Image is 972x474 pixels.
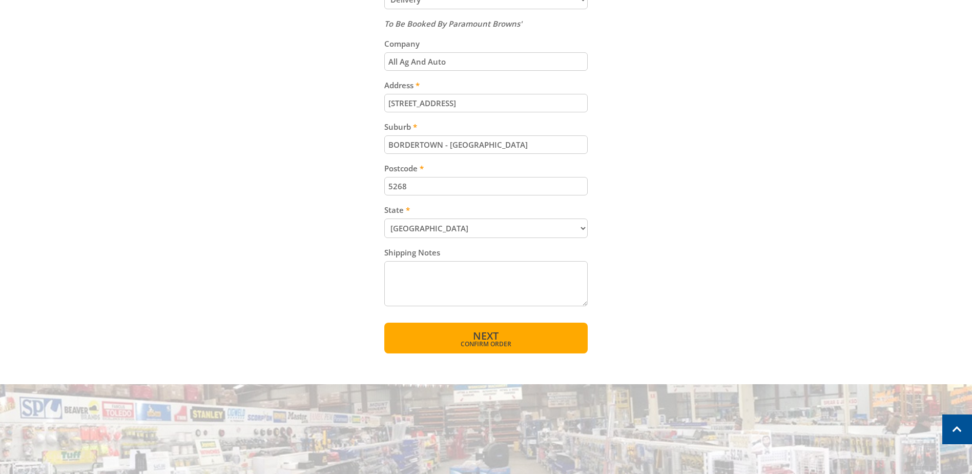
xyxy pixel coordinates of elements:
[384,94,588,112] input: Please enter your address.
[384,177,588,195] input: Please enter your postcode.
[384,79,588,91] label: Address
[406,341,566,347] span: Confirm order
[473,329,499,343] span: Next
[384,219,588,238] select: Please select your state.
[384,37,588,50] label: Company
[384,323,588,353] button: Next Confirm order
[384,135,588,154] input: Please enter your suburb.
[384,204,588,216] label: State
[384,162,588,174] label: Postcode
[384,246,588,259] label: Shipping Notes
[384,18,522,29] em: To Be Booked By Paramount Browns'
[384,121,588,133] label: Suburb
